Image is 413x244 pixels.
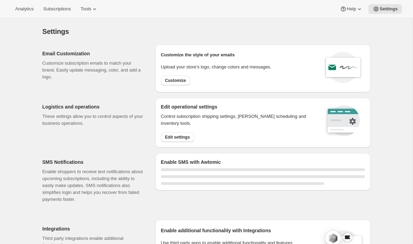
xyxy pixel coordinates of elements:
span: Analytics [15,6,33,12]
h2: Enable SMS with Awtomic [161,159,365,166]
button: Subscriptions [39,4,75,14]
span: Edit settings [165,134,190,140]
span: Tools [80,6,91,12]
span: Customize [165,78,186,83]
span: Settings [42,28,69,35]
button: Settings [368,4,402,14]
h2: Email Customization [42,50,144,57]
h2: Enable additional functionality with Integrations [161,227,318,234]
p: Control subscription shipping settings, [PERSON_NAME] scheduling and inventory tools. [161,113,315,127]
h2: Integrations [42,225,144,232]
p: Upload your store’s logo, change colors and messages. [161,64,271,71]
button: Customize [161,76,190,85]
p: Enable shoppers to receive text notifications about upcoming subscriptions, including the ability... [42,168,144,203]
span: Subscriptions [43,6,71,12]
span: Help [347,6,356,12]
h2: Edit operational settings [161,103,315,110]
p: Customize the style of your emails [161,51,235,58]
button: Tools [76,4,102,14]
button: Help [336,4,367,14]
h2: SMS Notifications [42,159,144,166]
p: These settings allow you to control aspects of your business operations. [42,113,144,127]
button: Edit settings [161,132,194,142]
span: Settings [380,6,398,12]
h2: Logistics and operations [42,103,144,110]
p: Customize subscription emails to match your brand. Easily update messaging, color, and add a logo. [42,60,144,81]
button: Analytics [11,4,38,14]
